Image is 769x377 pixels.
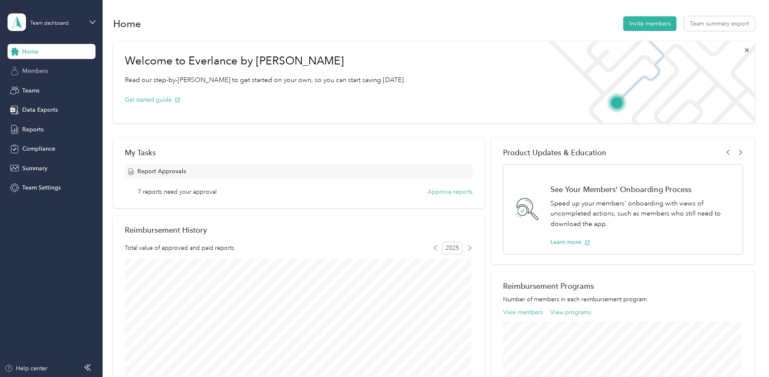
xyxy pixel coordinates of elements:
[113,19,141,28] h1: Home
[428,187,472,196] button: Approve reports
[22,105,58,114] span: Data Exports
[550,238,590,246] button: Learn more
[125,75,405,85] p: Read our step-by-[PERSON_NAME] to get started on your own, so you can start saving [DATE].
[550,185,733,194] h1: See Your Members' Onboarding Process
[503,148,606,157] span: Product Updates & Education
[30,21,69,26] div: Team dashboard
[22,164,47,173] span: Summary
[539,41,754,123] img: Welcome to everlance
[550,308,591,317] button: View programs
[684,16,755,31] button: Team summary export
[137,167,186,176] span: Report Approvals
[125,54,405,68] h1: Welcome to Everlance by [PERSON_NAME]
[623,16,676,31] button: Invite members
[503,295,743,304] p: Number of members in each reimbursement program.
[22,67,48,75] span: Members
[22,183,61,192] span: Team Settings
[503,308,543,317] button: View members
[503,282,743,290] h2: Reimbursement Programs
[722,330,769,377] iframe: Everlance-gr Chat Button Frame
[125,95,181,104] button: Get started guide
[125,226,207,234] h2: Reimbursement History
[550,198,733,229] p: Speed up your members' onboarding with views of uncompleted actions, such as members who still ne...
[125,148,472,157] div: My Tasks
[22,144,55,153] span: Compliance
[22,86,39,95] span: Teams
[442,242,462,254] span: 2025
[138,187,217,196] span: 7 reports need your approval
[125,244,234,252] span: Total value of approved and paid reports
[22,125,44,134] span: Reports
[22,47,39,56] span: Home
[5,364,47,373] button: Help center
